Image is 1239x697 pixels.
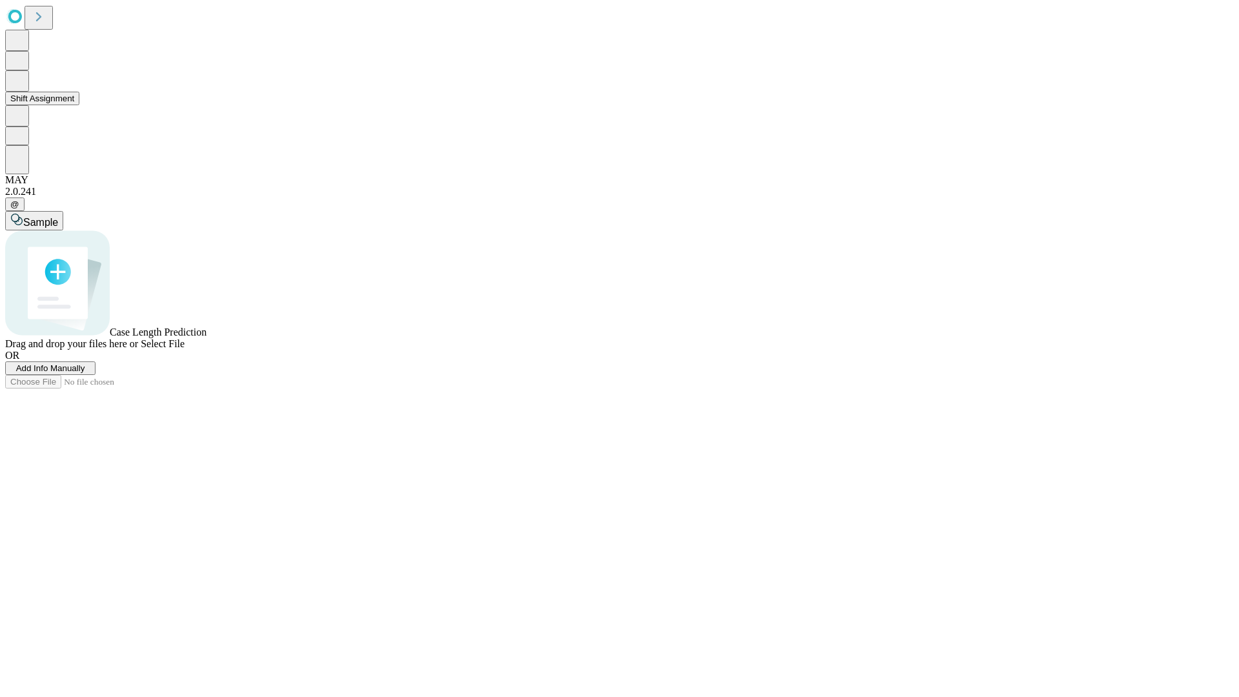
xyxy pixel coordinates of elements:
[5,211,63,230] button: Sample
[5,197,25,211] button: @
[141,338,185,349] span: Select File
[110,327,206,338] span: Case Length Prediction
[16,363,85,373] span: Add Info Manually
[5,174,1234,186] div: MAY
[5,92,79,105] button: Shift Assignment
[5,361,96,375] button: Add Info Manually
[5,338,138,349] span: Drag and drop your files here or
[23,217,58,228] span: Sample
[5,186,1234,197] div: 2.0.241
[5,350,19,361] span: OR
[10,199,19,209] span: @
